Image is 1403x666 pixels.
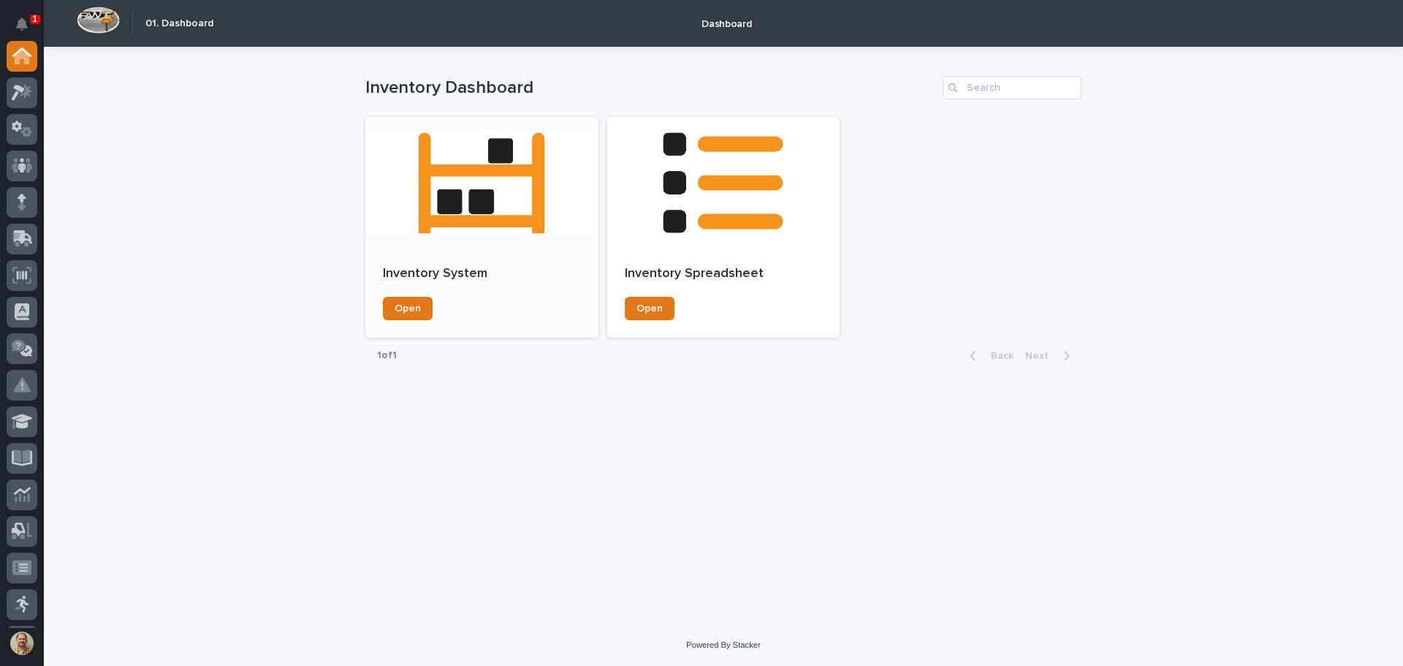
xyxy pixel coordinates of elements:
[958,349,1019,363] button: Back
[943,76,1081,99] input: Search
[607,117,840,338] a: Inventory SpreadsheetOpen
[625,266,823,282] p: Inventory Spreadsheet
[77,7,120,34] img: Workspace Logo
[383,266,581,282] p: Inventory System
[7,9,37,39] button: Notifications
[7,628,37,659] button: users-avatar
[383,297,433,320] a: Open
[982,351,1014,361] span: Back
[1025,351,1057,361] span: Next
[625,297,674,320] a: Open
[365,117,598,338] a: Inventory SystemOpen
[1019,349,1081,363] button: Next
[32,14,37,24] p: 1
[686,640,760,649] a: Powered By Stacker
[636,303,663,314] span: Open
[395,303,421,314] span: Open
[365,338,408,374] p: 1 of 1
[145,18,213,30] h2: 01. Dashboard
[18,18,37,41] div: Notifications1
[365,77,937,99] h1: Inventory Dashboard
